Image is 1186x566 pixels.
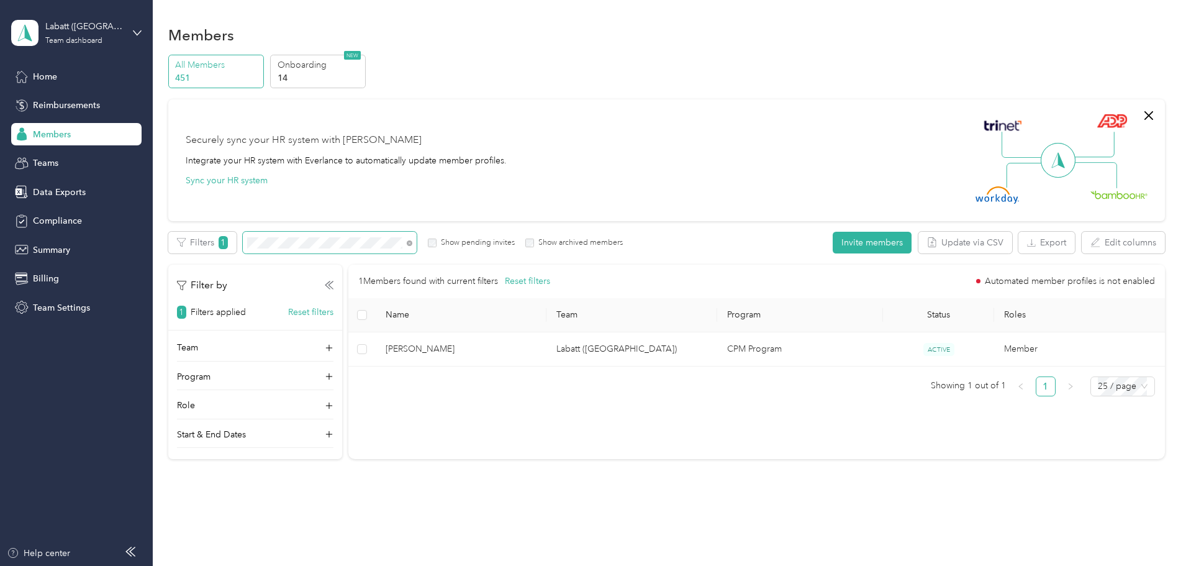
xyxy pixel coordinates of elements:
[191,306,246,319] p: Filters applied
[175,58,260,71] p: All Members
[33,70,57,83] span: Home
[177,341,198,354] p: Team
[177,428,246,441] p: Start & End Dates
[833,232,912,253] button: Invite members
[7,547,70,560] button: Help center
[1071,132,1115,158] img: Line Right Up
[186,174,268,187] button: Sync your HR system
[1036,377,1055,396] a: 1
[534,237,623,249] label: Show archived members
[33,214,82,227] span: Compliance
[376,298,546,332] th: Name
[33,157,58,170] span: Teams
[186,154,507,167] div: Integrate your HR system with Everlance to automatically update member profiles.
[994,298,1165,332] th: Roles
[177,278,227,293] p: Filter by
[717,298,884,332] th: Program
[1090,377,1155,396] div: Page Size
[883,298,994,332] th: Status
[1074,162,1117,189] img: Line Right Down
[168,29,234,42] h1: Members
[358,275,498,288] p: 1 Members found with current filters
[33,186,86,199] span: Data Exports
[344,51,361,60] span: NEW
[1018,232,1075,253] button: Export
[717,332,884,367] td: CPM Program
[175,71,260,84] p: 451
[45,37,102,45] div: Team dashboard
[1098,377,1148,396] span: 25 / page
[1061,377,1080,396] button: right
[1116,496,1186,566] iframe: Everlance-gr Chat Button Frame
[278,71,362,84] p: 14
[33,301,90,314] span: Team Settings
[45,20,123,33] div: Labatt ([GEOGRAPHIC_DATA])
[386,309,536,320] span: Name
[1036,377,1056,396] li: 1
[505,275,550,288] button: Reset filters
[1011,377,1031,396] li: Previous Page
[976,186,1019,204] img: Workday
[1082,232,1165,253] button: Edit columns
[981,117,1025,134] img: Trinet
[168,232,237,253] button: Filters1
[931,377,1006,395] span: Showing 1 out of 1
[1006,162,1049,188] img: Line Left Down
[985,277,1155,286] span: Automated member profiles is not enabled
[219,236,228,249] span: 1
[437,237,515,249] label: Show pending invites
[177,399,195,412] p: Role
[923,343,954,356] span: ACTIVE
[918,232,1012,253] button: Update via CSV
[33,244,70,257] span: Summary
[278,58,362,71] p: Onboarding
[1017,383,1025,390] span: left
[994,332,1165,367] td: Member
[1097,114,1127,128] img: ADP
[33,128,71,141] span: Members
[177,370,210,383] p: Program
[386,342,536,356] span: [PERSON_NAME]
[33,272,59,285] span: Billing
[177,306,186,319] span: 1
[33,99,100,112] span: Reimbursements
[1002,132,1045,158] img: Line Left Up
[1067,383,1074,390] span: right
[376,332,546,367] td: Jérémy Beauchamp
[1061,377,1080,396] li: Next Page
[1011,377,1031,396] button: left
[186,133,422,148] div: Securely sync your HR system with [PERSON_NAME]
[546,298,717,332] th: Team
[1090,190,1148,199] img: BambooHR
[546,332,717,367] td: Labatt (Quebec)
[288,306,333,319] button: Reset filters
